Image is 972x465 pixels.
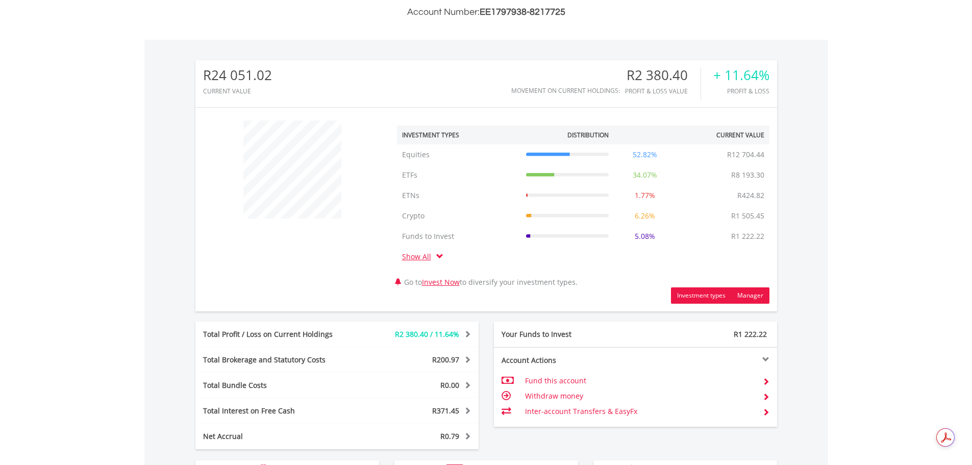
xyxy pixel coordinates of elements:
[614,185,676,206] td: 1.77%
[525,373,754,388] td: Fund this account
[389,115,777,304] div: Go to to diversify your investment types.
[195,5,777,19] h3: Account Number:
[614,144,676,165] td: 52.82%
[195,329,361,339] div: Total Profit / Loss on Current Holdings
[195,406,361,416] div: Total Interest on Free Cash
[494,329,636,339] div: Your Funds to Invest
[614,206,676,226] td: 6.26%
[397,226,521,247] td: Funds to Invest
[397,185,521,206] td: ETNs
[726,206,769,226] td: R1 505.45
[440,431,459,441] span: R0.79
[203,68,272,83] div: R24 051.02
[722,144,769,165] td: R12 704.44
[432,355,459,364] span: R200.97
[525,404,754,419] td: Inter-account Transfers & EasyFx
[614,165,676,185] td: 34.07%
[614,226,676,247] td: 5.08%
[397,165,521,185] td: ETFs
[432,406,459,415] span: R371.45
[731,287,769,304] button: Manager
[676,126,769,144] th: Current Value
[625,68,701,83] div: R2 380.40
[422,277,460,287] a: Invest Now
[195,380,361,390] div: Total Bundle Costs
[713,68,769,83] div: + 11.64%
[402,252,436,261] a: Show All
[397,206,521,226] td: Crypto
[625,88,701,94] div: Profit & Loss Value
[397,126,521,144] th: Investment Types
[195,431,361,442] div: Net Accrual
[732,185,769,206] td: R424.82
[726,165,769,185] td: R8 193.30
[480,7,565,17] span: EE1797938-8217725
[713,88,769,94] div: Profit & Loss
[567,131,609,139] div: Distribution
[734,329,767,339] span: R1 222.22
[195,355,361,365] div: Total Brokerage and Statutory Costs
[525,388,754,404] td: Withdraw money
[395,329,459,339] span: R2 380.40 / 11.64%
[440,380,459,390] span: R0.00
[511,87,620,94] div: Movement on Current Holdings:
[726,226,769,247] td: R1 222.22
[494,355,636,365] div: Account Actions
[671,287,732,304] button: Investment types
[397,144,521,165] td: Equities
[203,88,272,94] div: CURRENT VALUE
